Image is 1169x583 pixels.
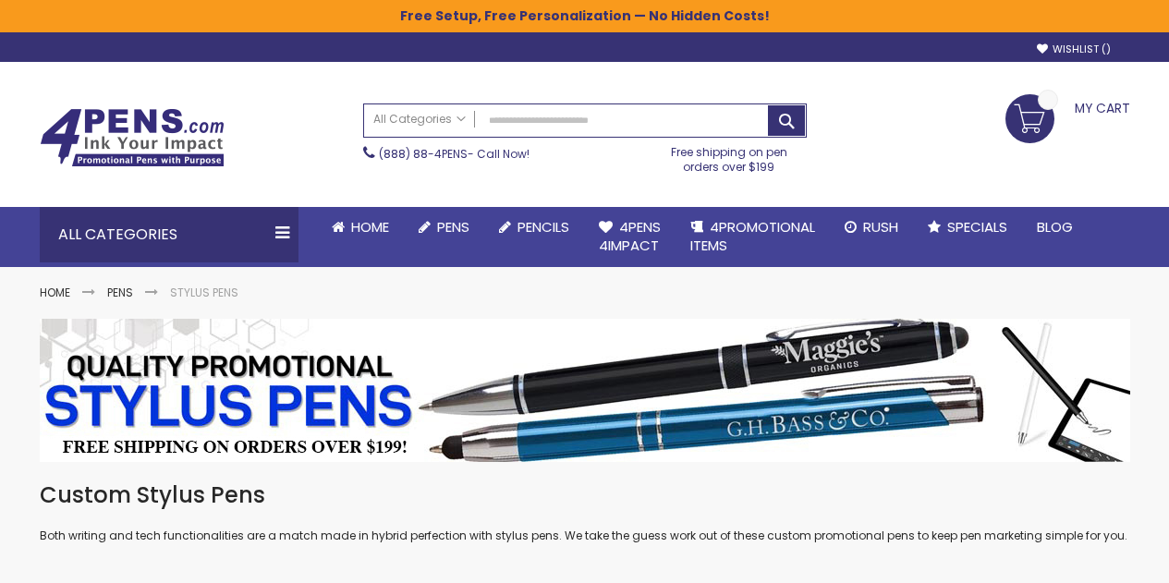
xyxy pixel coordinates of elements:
[40,480,1130,544] div: Both writing and tech functionalities are a match made in hybrid perfection with stylus pens. We ...
[913,207,1022,248] a: Specials
[518,217,569,237] span: Pencils
[690,217,815,255] span: 4PROMOTIONAL ITEMS
[484,207,584,248] a: Pencils
[351,217,389,237] span: Home
[107,285,133,300] a: Pens
[379,146,530,162] span: - Call Now!
[584,207,676,267] a: 4Pens4impact
[40,319,1130,462] img: Stylus Pens
[599,217,661,255] span: 4Pens 4impact
[170,285,238,300] strong: Stylus Pens
[1022,207,1088,248] a: Blog
[40,480,1130,510] h1: Custom Stylus Pens
[863,217,898,237] span: Rush
[40,285,70,300] a: Home
[437,217,469,237] span: Pens
[1037,43,1111,56] a: Wishlist
[40,207,298,262] div: All Categories
[317,207,404,248] a: Home
[40,108,225,167] img: 4Pens Custom Pens and Promotional Products
[1037,217,1073,237] span: Blog
[364,104,475,135] a: All Categories
[830,207,913,248] a: Rush
[651,138,807,175] div: Free shipping on pen orders over $199
[379,146,468,162] a: (888) 88-4PENS
[676,207,830,267] a: 4PROMOTIONALITEMS
[947,217,1007,237] span: Specials
[404,207,484,248] a: Pens
[373,112,466,127] span: All Categories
